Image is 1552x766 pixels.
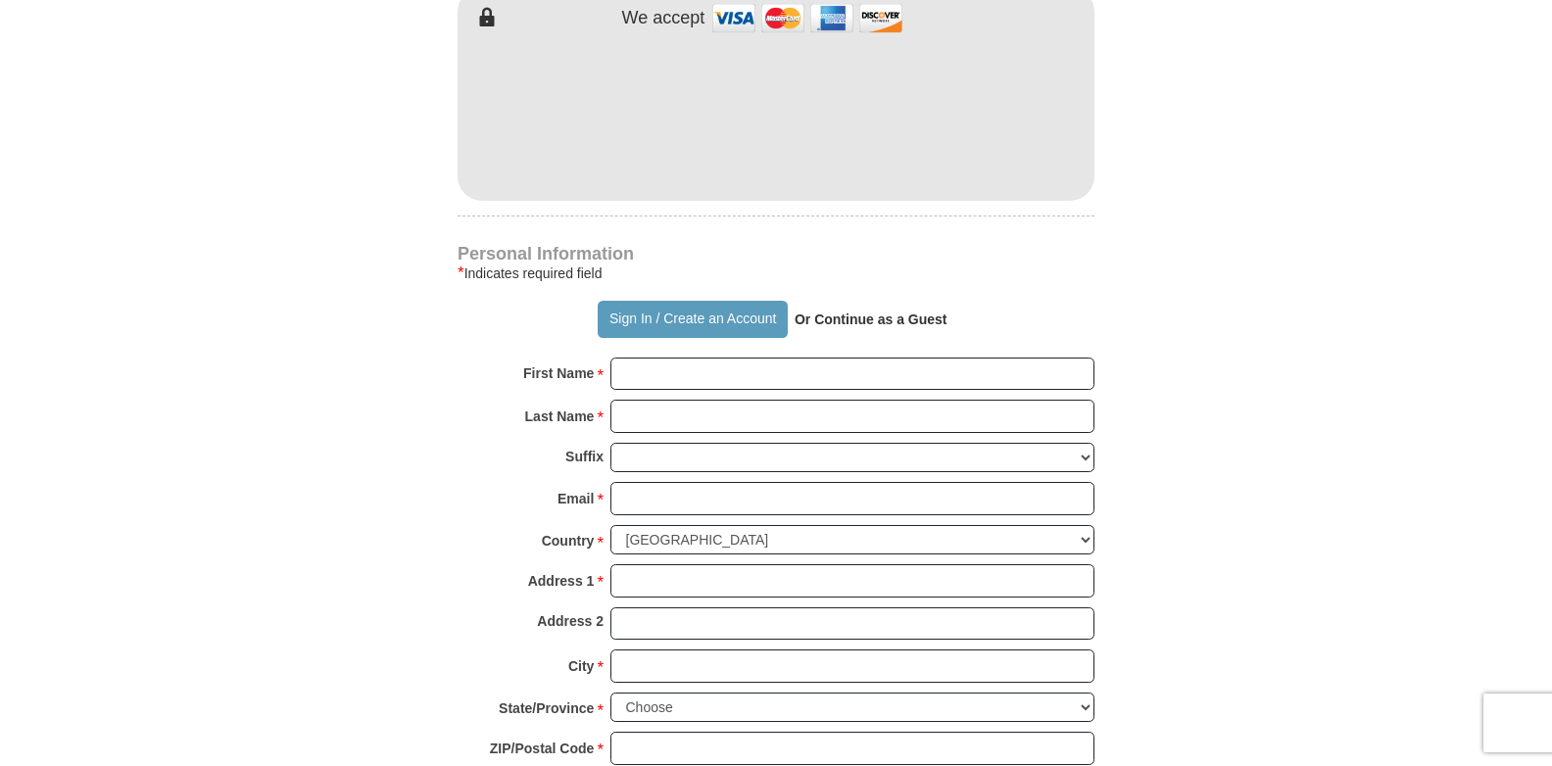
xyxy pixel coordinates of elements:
button: Sign In / Create an Account [598,301,787,338]
strong: Address 1 [528,567,595,595]
strong: Or Continue as a Guest [795,311,947,327]
strong: Address 2 [537,607,604,635]
strong: Country [542,527,595,554]
strong: Email [558,485,594,512]
h4: Personal Information [458,246,1094,262]
strong: State/Province [499,694,594,722]
strong: Suffix [565,443,604,470]
strong: First Name [523,359,594,387]
h4: We accept [622,8,705,29]
strong: ZIP/Postal Code [490,735,595,762]
strong: Last Name [525,403,595,430]
div: Indicates required field [458,262,1094,285]
strong: City [568,652,594,680]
